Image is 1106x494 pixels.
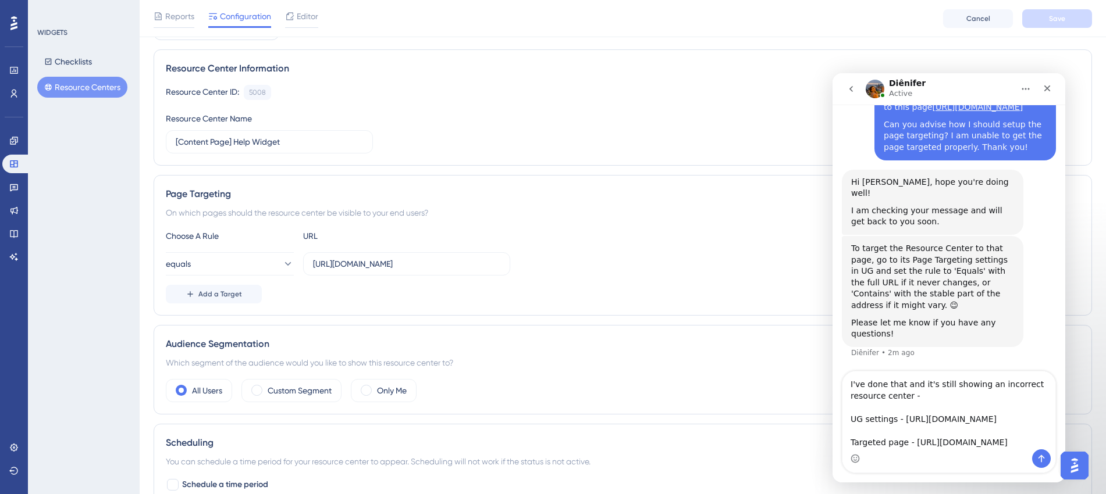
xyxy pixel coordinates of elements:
[37,28,67,37] div: WIDGETS
[51,46,214,80] div: Can you advise how I should setup the page targeting? I am unable to get the page targeted proper...
[966,14,990,23] span: Cancel
[166,229,294,243] div: Choose A Rule
[166,85,239,100] div: Resource Center ID:
[166,285,262,303] button: Add a Target
[943,9,1013,28] button: Cancel
[176,135,363,148] input: Type your Resource Center name
[19,276,82,283] div: Diênifer • 2m ago
[377,384,407,398] label: Only Me
[18,381,27,390] button: Emoji picker
[166,187,1080,201] div: Page Targeting
[313,257,500,270] input: yourwebsite.com/path
[1049,14,1065,23] span: Save
[166,454,1080,468] div: You can schedule a time period for your resource center to appear. Scheduling will not work if th...
[1057,448,1092,483] iframe: UserGuiding AI Assistant Launcher
[51,28,214,40] div: to this page
[9,96,191,162] div: Hi [PERSON_NAME], hope you're doing well!I am checking your message and will get back to you soon.
[166,257,191,271] span: equals
[268,384,332,398] label: Custom Segment
[9,163,223,299] div: Diênifer says…
[297,9,318,23] span: Editor
[165,9,194,23] span: Reports
[200,376,218,395] button: Send a message…
[833,73,1065,482] iframe: Intercom live chat
[19,132,182,155] div: I am checking your message and will get back to you soon.
[9,163,191,274] div: To target the Resource Center to that page, go to its Page Targeting settings in UG and set the r...
[9,96,223,163] div: Diênifer says…
[166,337,1080,351] div: Audience Segmentation
[249,88,266,97] div: 5008
[182,478,268,492] span: Schedule a time period
[166,206,1080,220] div: On which pages should the resource center be visible to your end users?
[166,436,1080,450] div: Scheduling
[166,62,1080,76] div: Resource Center Information
[99,29,190,38] a: [URL][DOMAIN_NAME]
[303,229,431,243] div: URL
[198,289,242,299] span: Add a Target
[1022,9,1092,28] button: Save
[19,103,182,126] div: Hi [PERSON_NAME], hope you're doing well!
[10,298,223,376] textarea: Message…
[37,51,99,72] button: Checklists
[166,112,252,126] div: Resource Center Name
[166,356,1080,370] div: Which segment of the audience would you like to show this resource center to?
[37,77,127,98] button: Resource Centers
[220,9,271,23] span: Configuration
[19,244,182,267] div: Please let me know if you have any questions!
[19,170,182,238] div: To target the Resource Center to that page, go to its Page Targeting settings in UG and set the r...
[166,252,294,275] button: equals
[192,384,222,398] label: All Users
